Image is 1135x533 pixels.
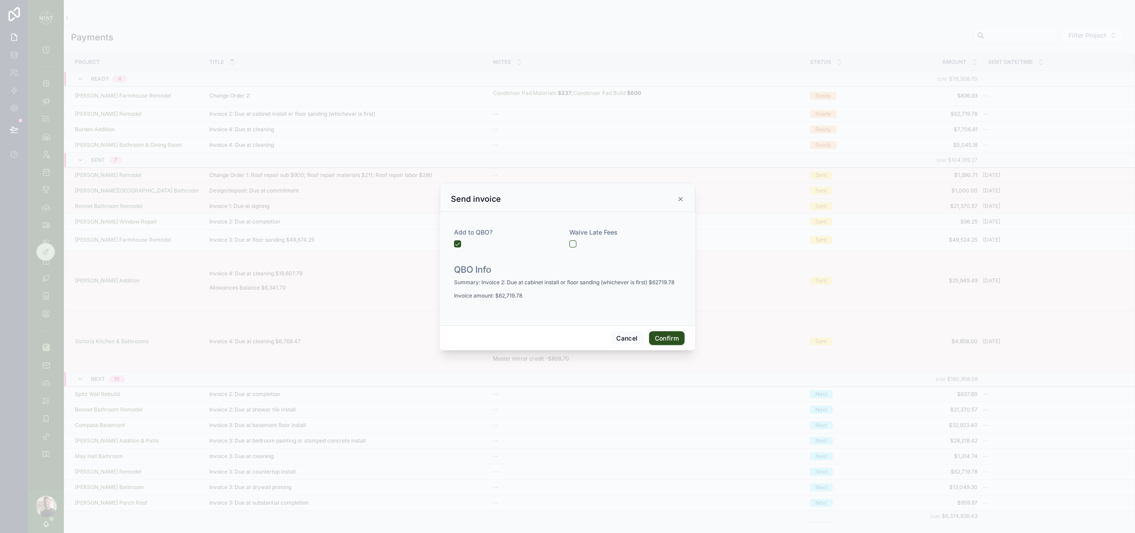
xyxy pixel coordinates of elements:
h1: QBO Info [454,263,491,276]
h3: Send invoice [451,194,501,204]
span: Add to QBO? [454,228,493,236]
p: Summary: Invoice 2: Due at cabinet install or floor sanding (whichever is first) $62719.78 [454,278,674,286]
p: Invoice amount: $62,719.78 [454,292,674,300]
button: Cancel [611,331,643,345]
span: Waive Late Fees [569,228,618,236]
button: Confirm [649,331,685,345]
